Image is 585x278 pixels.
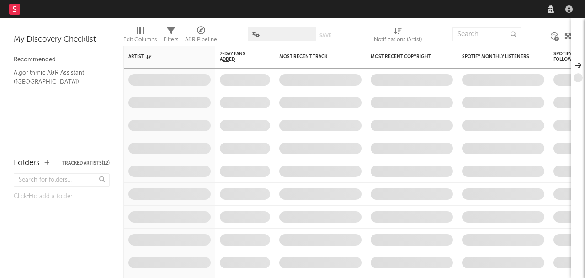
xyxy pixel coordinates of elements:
div: Click to add a folder. [14,191,110,202]
div: Filters [164,23,178,49]
div: Edit Columns [123,23,157,49]
div: Spotify Monthly Listeners [462,54,531,59]
div: Notifications (Artist) [374,34,422,45]
input: Search for folders... [14,173,110,187]
div: Edit Columns [123,34,157,45]
div: Artist [128,54,197,59]
div: Most Recent Copyright [371,54,439,59]
div: Folders [14,158,40,169]
button: Tracked Artists(12) [62,161,110,166]
span: 7-Day Fans Added [220,51,256,62]
div: Filters [164,34,178,45]
div: My Discovery Checklist [14,34,110,45]
button: Save [319,33,331,38]
a: Algorithmic A&R Assistant ([GEOGRAPHIC_DATA]) [14,68,101,86]
div: A&R Pipeline [185,23,217,49]
div: A&R Pipeline [185,34,217,45]
div: Notifications (Artist) [374,23,422,49]
input: Search... [452,27,521,41]
div: Recommended [14,54,110,65]
div: Most Recent Track [279,54,348,59]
